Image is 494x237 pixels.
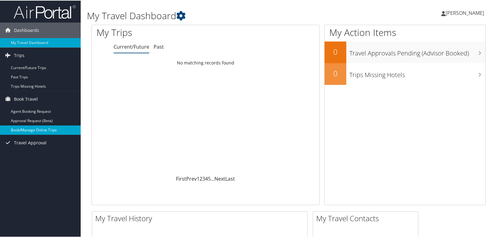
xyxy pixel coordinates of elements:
a: Past [154,43,164,50]
a: 1 [197,175,200,182]
h3: Travel Approvals Pending (Advisor Booked) [349,45,485,57]
span: Trips [14,47,25,63]
span: Book Travel [14,91,38,106]
a: 4 [205,175,208,182]
a: 5 [208,175,211,182]
a: First [176,175,186,182]
a: [PERSON_NAME] [441,3,490,22]
a: Next [214,175,225,182]
a: 0Travel Approvals Pending (Advisor Booked) [325,41,485,63]
h2: 0 [325,46,346,56]
span: Dashboards [14,22,39,37]
h1: My Travel Dashboard [87,9,356,22]
a: 2 [200,175,202,182]
img: airportal-logo.png [14,4,76,19]
h1: My Action Items [325,25,485,38]
h2: My Travel Contacts [316,213,418,223]
a: Prev [186,175,197,182]
h1: My Trips [97,25,220,38]
h3: Trips Missing Hotels [349,67,485,79]
a: 3 [202,175,205,182]
h2: 0 [325,68,346,78]
a: 0Trips Missing Hotels [325,63,485,84]
span: … [211,175,214,182]
h2: My Travel History [95,213,307,223]
a: Current/Future [114,43,149,50]
span: Travel Approval [14,134,47,150]
td: No matching records found [92,57,319,68]
span: [PERSON_NAME] [446,9,484,16]
a: Last [225,175,235,182]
